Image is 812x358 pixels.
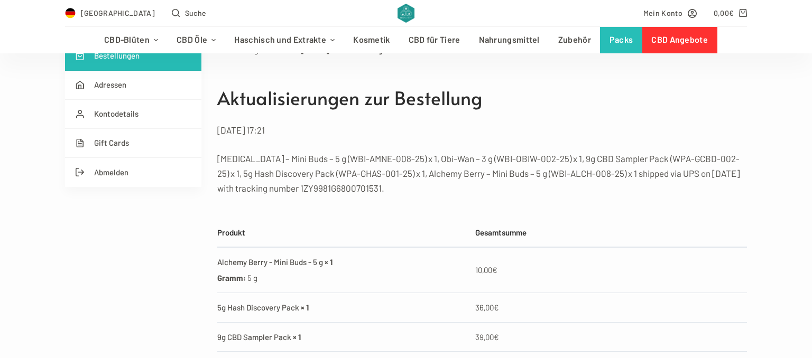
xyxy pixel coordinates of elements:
span: Suche [185,7,207,19]
a: Alchemy Berry - Mini Buds - 5 g [217,257,323,267]
span: € [729,8,734,17]
img: CBD Alchemy [398,4,414,23]
p: [MEDICAL_DATA] – Mini Buds – 5 g (WBI-AMNE-008-25) x 1, Obi-Wan – 3 g (WBI-OBIW-002-25) x 1, 9g C... [217,151,747,195]
a: Nahrungsmittel [469,27,549,53]
a: CBD Angebote [642,27,717,53]
a: CBD für Tiere [399,27,469,53]
a: Bestellungen [65,42,201,71]
bdi: 0,00 [714,8,734,17]
a: Abmelden [65,158,201,187]
th: Gesamtsumme [470,218,747,248]
h2: Aktualisierungen zur Bestellung [217,84,747,112]
strong: Gramm: [217,273,246,282]
a: Packs [600,27,642,53]
span: € [494,332,499,342]
button: Open search form [172,7,206,19]
a: Zubehör [549,27,600,53]
span: [GEOGRAPHIC_DATA] [81,7,155,19]
a: Shopping cart [714,7,747,19]
a: Adressen [65,71,201,100]
a: Gift Cards [65,129,201,158]
a: Mein Konto [643,7,697,19]
p: [DATE] 17:21 [217,123,747,137]
span: Mein Konto [643,7,682,19]
bdi: 10,00 [475,265,497,275]
strong: × 1 [293,332,301,342]
img: DE Flag [65,8,76,18]
a: 5g Hash Discovery Pack [217,303,299,312]
a: Kontodetails [65,100,201,129]
span: € [494,303,499,312]
a: Select Country [65,7,155,19]
strong: × 1 [301,303,309,312]
bdi: 39,00 [475,332,499,342]
a: Haschisch und Extrakte [225,27,344,53]
span: € [492,265,497,275]
bdi: 36,00 [475,303,499,312]
a: Kosmetik [344,27,399,53]
a: CBD Öle [168,27,225,53]
mark: 2378 [266,44,284,54]
mark: [DATE] [301,44,329,54]
a: 9g CBD Sampler Pack [217,332,291,342]
nav: Header-Menü [95,27,717,53]
a: CBD-Blüten [95,27,167,53]
p: 5 g [247,271,257,285]
strong: × 1 [325,257,333,267]
th: Produkt [217,218,470,248]
mark: Abgeschlossen [367,44,426,54]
